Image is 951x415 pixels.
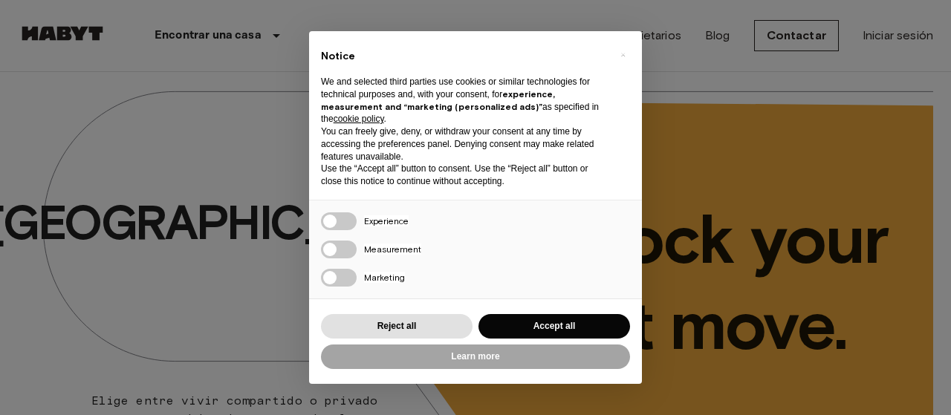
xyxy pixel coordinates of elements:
span: × [620,46,626,64]
button: Reject all [321,314,473,339]
button: Accept all [478,314,630,339]
button: Close this notice [611,43,634,67]
strong: experience, measurement and “marketing (personalized ads)” [321,88,555,112]
span: Marketing [364,272,405,283]
h2: Notice [321,49,606,64]
p: Use the “Accept all” button to consent. Use the “Reject all” button or close this notice to conti... [321,163,606,188]
p: You can freely give, deny, or withdraw your consent at any time by accessing the preferences pane... [321,125,606,163]
span: Measurement [364,244,421,255]
a: cookie policy [334,114,384,124]
button: Learn more [321,344,630,369]
span: Experience [364,215,409,226]
p: We and selected third parties use cookies or similar technologies for technical purposes and, wit... [321,76,606,125]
